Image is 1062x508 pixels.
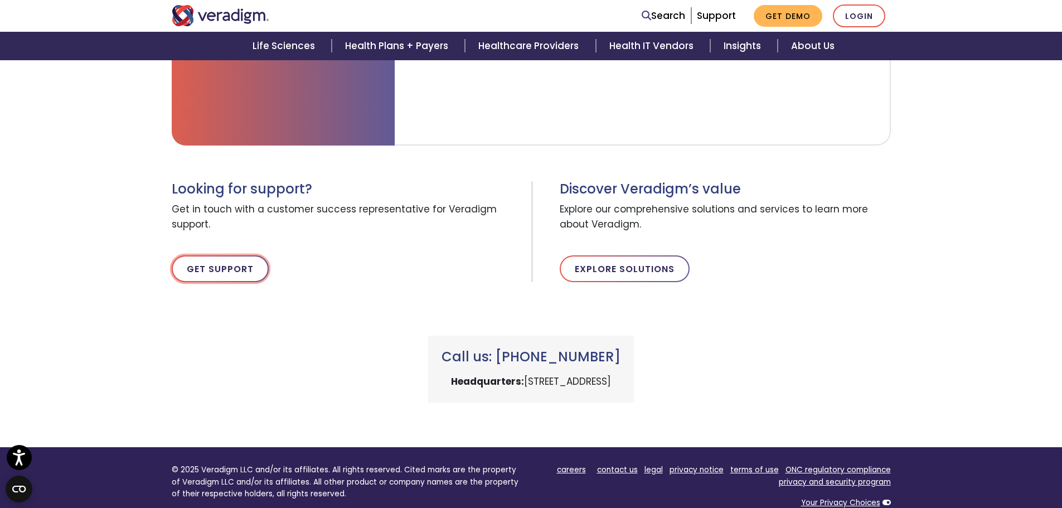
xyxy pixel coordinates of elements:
a: Your Privacy Choices [801,497,880,508]
a: careers [557,465,586,475]
a: privacy and security program [779,477,891,487]
strong: Headquarters: [451,375,524,388]
h3: Looking for support? [172,181,523,197]
h3: Call us: [PHONE_NUMBER] [442,349,620,365]
a: Login [833,4,885,27]
a: terms of use [730,465,779,475]
a: Explore Solutions [560,255,690,282]
a: Healthcare Providers [465,32,595,60]
a: privacy notice [670,465,724,475]
a: Search [642,8,685,23]
p: © 2025 Veradigm LLC and/or its affiliates. All rights reserved. Cited marks are the property of V... [172,464,523,500]
a: About Us [778,32,848,60]
a: Get Demo [754,5,822,27]
p: [STREET_ADDRESS] [442,374,620,389]
img: Veradigm logo [172,5,269,26]
a: ONC regulatory compliance [785,465,891,475]
a: Life Sciences [239,32,332,60]
span: Explore our comprehensive solutions and services to learn more about Veradigm. [560,197,891,238]
a: Get Support [172,255,269,282]
iframe: Drift Chat Widget [848,439,1049,495]
button: Open CMP widget [6,476,32,502]
a: Insights [710,32,778,60]
a: Health IT Vendors [596,32,710,60]
a: Health Plans + Payers [332,32,465,60]
a: legal [644,465,663,475]
a: Support [697,9,736,22]
a: contact us [597,465,638,475]
h3: Discover Veradigm’s value [560,181,891,197]
span: Get in touch with a customer success representative for Veradigm support. [172,197,523,238]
